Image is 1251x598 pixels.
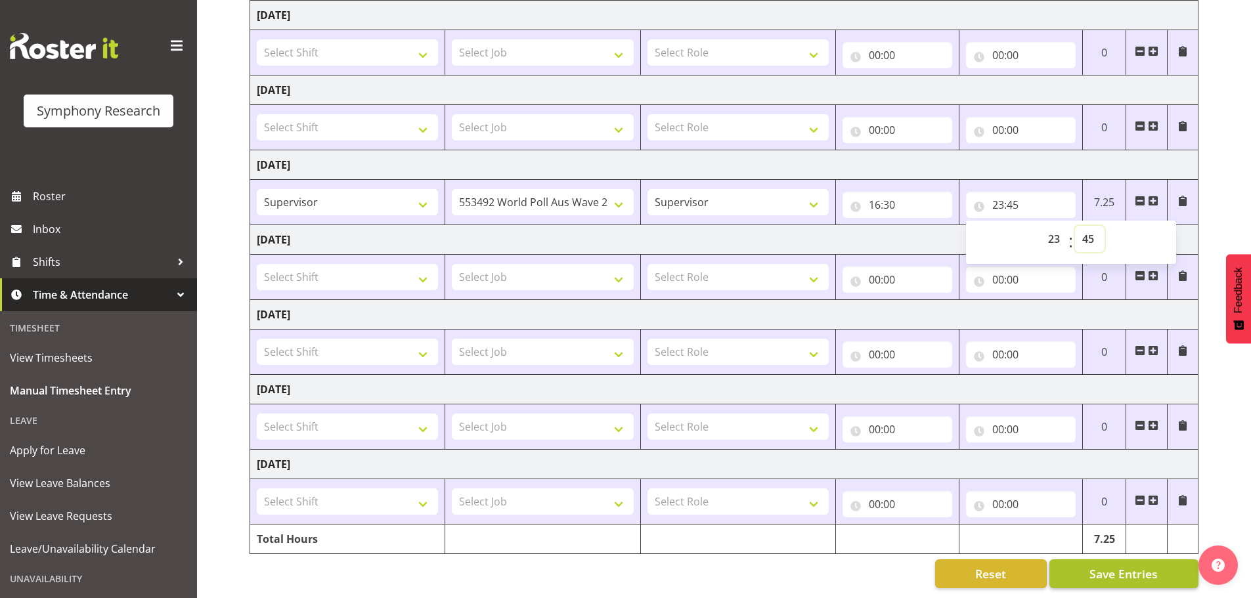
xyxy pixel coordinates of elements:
td: [DATE] [250,375,1198,404]
a: View Leave Requests [3,500,194,532]
a: View Leave Balances [3,467,194,500]
input: Click to select... [966,491,1076,517]
input: Click to select... [966,267,1076,293]
a: View Timesheets [3,341,194,374]
span: View Timesheets [10,348,187,368]
td: [DATE] [250,75,1198,105]
button: Save Entries [1049,559,1198,588]
div: Unavailability [3,565,194,592]
span: Reset [975,565,1006,582]
input: Click to select... [843,42,952,68]
td: 0 [1082,30,1126,75]
a: Leave/Unavailability Calendar [3,532,194,565]
div: Leave [3,407,194,434]
span: Save Entries [1089,565,1158,582]
span: : [1068,226,1073,259]
td: [DATE] [250,1,1198,30]
td: [DATE] [250,300,1198,330]
td: 7.25 [1082,180,1126,225]
a: Apply for Leave [3,434,194,467]
div: Timesheet [3,314,194,341]
td: 0 [1082,255,1126,300]
input: Click to select... [966,117,1076,143]
span: Apply for Leave [10,440,187,460]
img: Rosterit website logo [10,33,118,59]
td: [DATE] [250,450,1198,479]
span: View Leave Balances [10,473,187,493]
span: Manual Timesheet Entry [10,381,187,400]
td: 0 [1082,404,1126,450]
input: Click to select... [843,416,952,442]
span: View Leave Requests [10,506,187,526]
td: 0 [1082,479,1126,524]
input: Click to select... [843,192,952,218]
a: Manual Timesheet Entry [3,374,194,407]
span: Roster [33,186,190,206]
td: 0 [1082,105,1126,150]
span: Leave/Unavailability Calendar [10,539,187,559]
td: [DATE] [250,150,1198,180]
button: Feedback - Show survey [1226,254,1251,343]
button: Reset [935,559,1047,588]
input: Click to select... [843,117,952,143]
span: Feedback [1233,267,1244,313]
img: help-xxl-2.png [1212,559,1225,572]
td: 0 [1082,330,1126,375]
input: Click to select... [966,341,1076,368]
input: Click to select... [843,491,952,517]
input: Click to select... [966,42,1076,68]
input: Click to select... [843,341,952,368]
td: 7.25 [1082,524,1126,554]
span: Inbox [33,219,190,239]
span: Time & Attendance [33,285,171,305]
input: Click to select... [843,267,952,293]
td: [DATE] [250,225,1198,255]
div: Symphony Research [37,101,160,121]
span: Shifts [33,252,171,272]
td: Total Hours [250,524,445,554]
input: Click to select... [966,416,1076,442]
input: Click to select... [966,192,1076,218]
